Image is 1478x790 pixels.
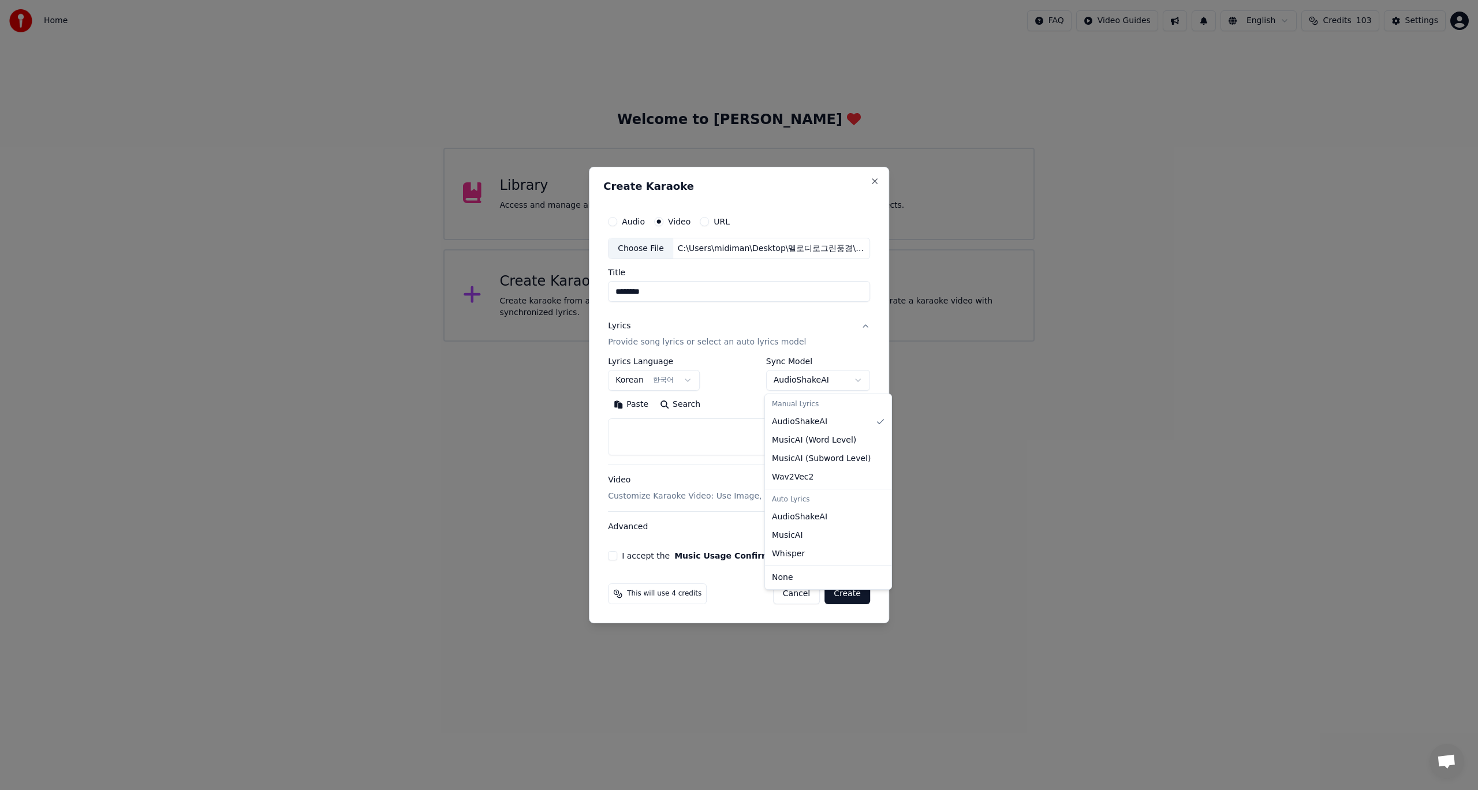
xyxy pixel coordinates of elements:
div: Manual Lyrics [767,396,889,413]
span: MusicAI ( Word Level ) [772,435,856,446]
span: Wav2Vec2 [772,471,813,483]
span: Whisper [772,548,805,560]
span: AudioShakeAI [772,416,827,428]
span: None [772,572,793,583]
div: Auto Lyrics [767,492,889,508]
span: MusicAI ( Subword Level ) [772,453,871,465]
span: AudioShakeAI [772,511,827,523]
span: MusicAI [772,530,803,541]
